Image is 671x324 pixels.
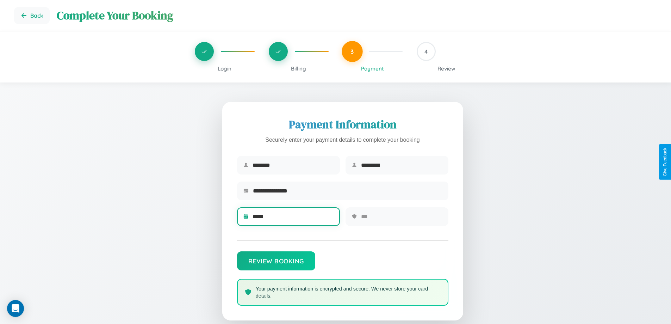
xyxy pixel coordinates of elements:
[57,8,657,23] h1: Complete Your Booking
[291,65,306,72] span: Billing
[237,117,448,132] h2: Payment Information
[437,65,455,72] span: Review
[350,48,354,55] span: 3
[218,65,231,72] span: Login
[7,300,24,317] div: Open Intercom Messenger
[237,135,448,145] p: Securely enter your payment details to complete your booking
[256,285,441,299] p: Your payment information is encrypted and secure. We never store your card details.
[663,148,667,176] div: Give Feedback
[14,7,50,24] button: Go back
[237,251,315,270] button: Review Booking
[424,48,428,55] span: 4
[361,65,384,72] span: Payment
